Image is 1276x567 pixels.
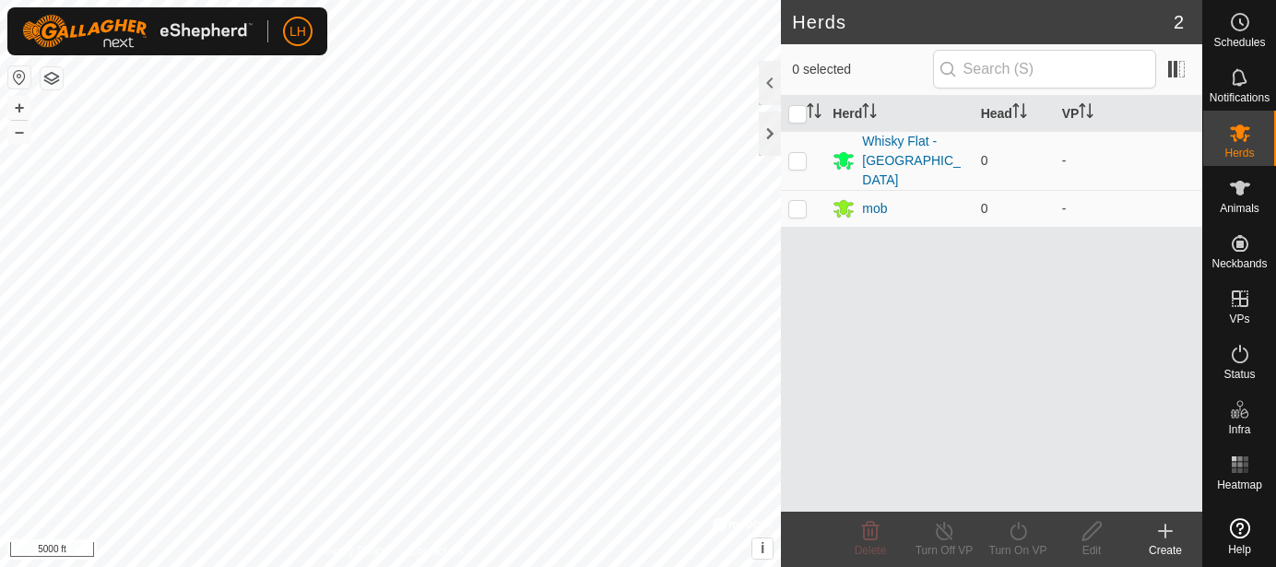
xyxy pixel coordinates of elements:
[1079,106,1093,121] p-sorticon: Activate to sort
[1228,424,1250,435] span: Infra
[1055,542,1128,559] div: Edit
[862,106,877,121] p-sorticon: Activate to sort
[8,97,30,119] button: +
[1203,511,1276,562] a: Help
[1055,96,1202,132] th: VP
[41,67,63,89] button: Map Layers
[1012,106,1027,121] p-sorticon: Activate to sort
[974,96,1055,132] th: Head
[1128,542,1202,559] div: Create
[981,542,1055,559] div: Turn On VP
[761,540,764,556] span: i
[8,121,30,143] button: –
[825,96,973,132] th: Herd
[807,106,821,121] p-sorticon: Activate to sort
[1220,203,1259,214] span: Animals
[862,132,965,190] div: Whisky Flat - [GEOGRAPHIC_DATA]
[981,153,988,168] span: 0
[981,201,988,216] span: 0
[862,199,887,219] div: mob
[1224,148,1254,159] span: Herds
[1223,369,1255,380] span: Status
[289,22,306,41] span: LH
[907,542,981,559] div: Turn Off VP
[933,50,1156,89] input: Search (S)
[318,543,387,560] a: Privacy Policy
[8,66,30,89] button: Reset Map
[22,15,253,48] img: Gallagher Logo
[1055,131,1202,190] td: -
[792,60,932,79] span: 0 selected
[1174,8,1184,36] span: 2
[1217,479,1262,490] span: Heatmap
[1228,544,1251,555] span: Help
[408,543,463,560] a: Contact Us
[1055,190,1202,227] td: -
[752,538,773,559] button: i
[855,544,887,557] span: Delete
[1210,92,1270,103] span: Notifications
[1213,37,1265,48] span: Schedules
[1211,258,1267,269] span: Neckbands
[792,11,1174,33] h2: Herds
[1229,313,1249,325] span: VPs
